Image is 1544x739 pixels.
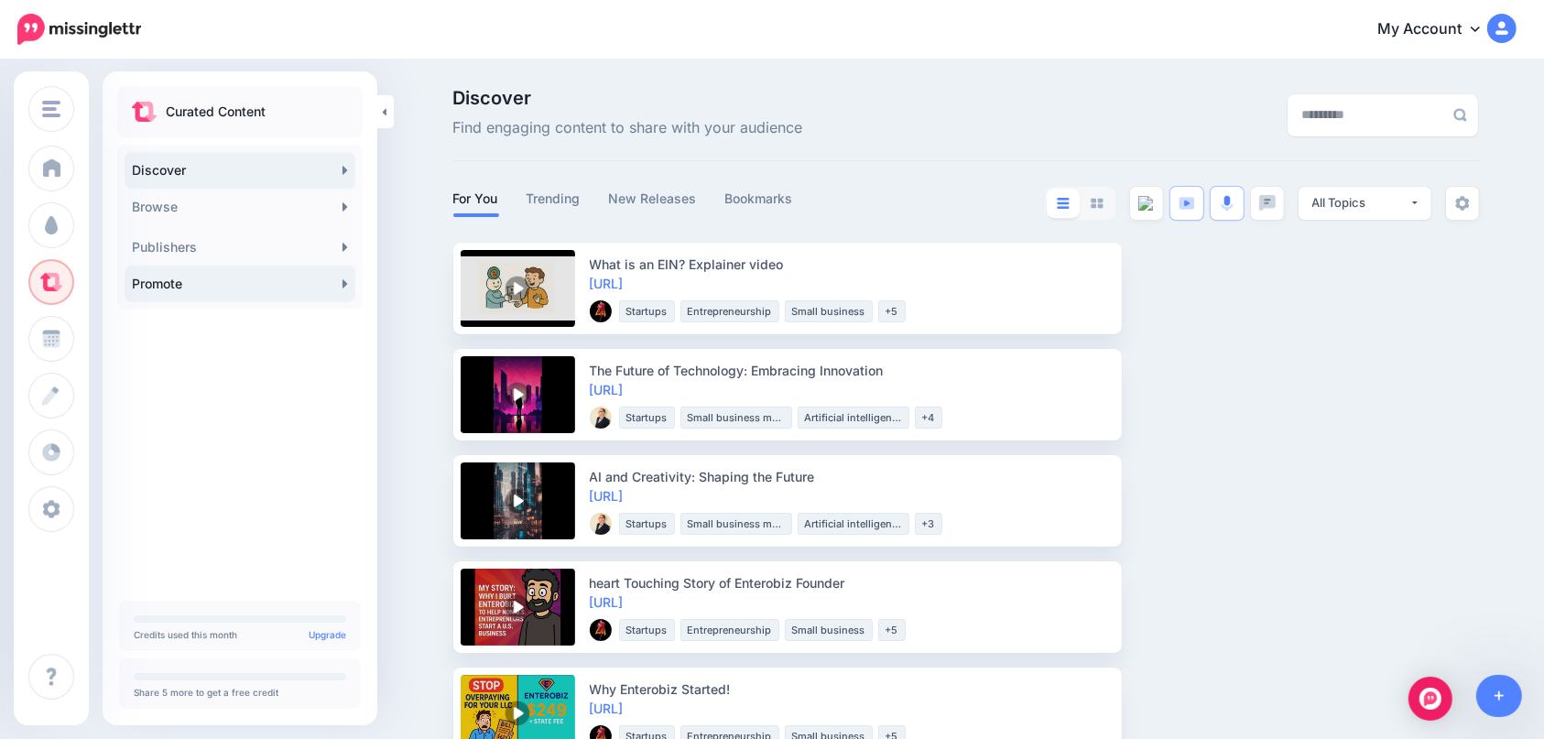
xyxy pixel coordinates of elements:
span: Find engaging content to share with your audience [453,116,803,140]
li: +5 [878,300,906,322]
a: [URL] [590,701,624,716]
a: Publishers [125,229,355,266]
div: The Future of Technology: Embracing Innovation [590,361,1111,380]
img: W3UT4SDDERV1KOG75M69L2B4XIRA5FBU_thumb.jpg [590,513,612,535]
a: My Account [1359,7,1517,52]
img: chat-square-grey.png [1259,195,1276,211]
li: Small business [785,300,873,322]
a: New Releases [609,188,698,210]
img: search-grey-6.png [1453,108,1467,122]
div: AI and Creativity: Shaping the Future [590,467,1111,486]
a: [URL] [590,276,624,291]
li: Startups [619,619,675,641]
a: Browse [125,189,355,225]
a: Trending [527,188,582,210]
img: microphone.png [1221,195,1234,212]
li: Small business marketing [680,407,792,429]
li: Entrepreneurship [680,300,779,322]
li: Artificial intelligence [798,407,909,429]
div: heart Touching Story of Enterobiz Founder [590,573,1111,592]
img: play-circle-overlay.png [505,488,530,514]
li: +4 [915,407,942,429]
img: list-blue.png [1057,198,1070,209]
a: [URL] [590,594,624,610]
li: Startups [619,513,675,535]
li: Small business [785,619,873,641]
li: Artificial intelligence [798,513,909,535]
div: All Topics [1312,194,1409,212]
a: [URL] [590,382,624,397]
img: W3UT4SDDERV1KOG75M69L2B4XIRA5FBU_thumb.jpg [590,407,612,429]
div: What is an EIN? Explainer video [590,255,1111,274]
img: grid-grey.png [1091,198,1104,209]
img: article--grey.png [1138,196,1155,211]
div: Open Intercom Messenger [1408,677,1452,721]
span: Discover [453,89,803,107]
img: menu.png [42,101,60,117]
img: Missinglettr [17,14,141,45]
img: play-circle-overlay.png [505,701,530,726]
img: 132269654_104219678259125_2692675508189239118_n-bsa91599_thumb.png [590,300,612,322]
li: Startups [619,300,675,322]
a: Promote [125,266,355,302]
li: Entrepreneurship [680,619,779,641]
img: play-circle-overlay.png [505,594,530,620]
img: curate.png [132,102,157,122]
button: All Topics [1299,187,1431,220]
img: settings-grey.png [1455,196,1470,211]
li: +3 [915,513,942,535]
li: Small business marketing [680,513,792,535]
a: Bookmarks [725,188,794,210]
a: Discover [125,152,355,189]
img: video-blue.png [1179,197,1195,210]
a: For You [453,188,499,210]
p: Curated Content [166,101,266,123]
img: play-circle-overlay.png [505,276,530,301]
li: Startups [619,407,675,429]
img: 132269654_104219678259125_2692675508189239118_n-bsa91599_thumb.png [590,619,612,641]
img: play-circle-overlay.png [505,382,530,408]
div: Why Enterobiz Started! [590,679,1111,699]
a: [URL] [590,488,624,504]
li: +5 [878,619,906,641]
